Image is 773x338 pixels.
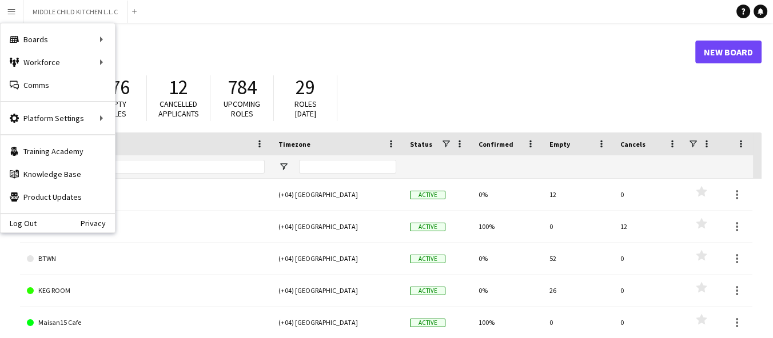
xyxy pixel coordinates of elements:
div: 0 [543,211,613,242]
div: 100% [472,307,543,338]
span: Upcoming roles [224,99,260,119]
a: Product Updates [1,186,115,208]
div: 0 [613,243,684,274]
div: (+04) [GEOGRAPHIC_DATA] [272,275,403,306]
a: Log Out [1,219,37,228]
span: Timezone [278,140,310,148]
span: 12 [169,75,188,100]
a: Training Academy [1,140,115,163]
span: 784 [228,75,257,100]
div: (+04) [GEOGRAPHIC_DATA] [272,243,403,274]
input: Board name Filter Input [47,160,265,174]
a: BTWN [27,243,265,275]
div: 0 [543,307,613,338]
span: Active [410,191,445,199]
div: 0% [472,275,543,306]
div: Platform Settings [1,107,115,130]
a: Privacy [81,219,115,228]
div: 0 [613,179,684,210]
div: (+04) [GEOGRAPHIC_DATA] [272,211,403,242]
button: MIDDLE CHILD KITCHEN L.L.C [23,1,127,23]
span: Active [410,287,445,295]
div: 12 [543,179,613,210]
span: Confirmed [479,140,513,148]
span: Active [410,223,445,231]
div: 26 [543,275,613,306]
span: Cancels [620,140,646,148]
div: 0% [472,243,543,274]
div: (+04) [GEOGRAPHIC_DATA] [272,179,403,210]
a: Comms [1,74,115,96]
div: 52 [543,243,613,274]
div: 0 [613,275,684,306]
span: Cancelled applicants [158,99,199,119]
div: (+04) [GEOGRAPHIC_DATA] [272,307,403,338]
input: Timezone Filter Input [299,160,396,174]
span: Roles [DATE] [294,99,317,119]
div: 100% [472,211,543,242]
a: 7 Management [27,179,265,211]
div: Workforce [1,51,115,74]
a: KEG ROOM [27,275,265,307]
a: Adhoc (One Off Jobs) [27,211,265,243]
button: Open Filter Menu [278,162,289,172]
span: Status [410,140,432,148]
h1: Boards [20,43,695,61]
span: Active [410,319,445,327]
div: 12 [613,211,684,242]
div: 0% [472,179,543,210]
div: 0 [613,307,684,338]
span: Empty [549,140,570,148]
span: Active [410,255,445,263]
div: Boards [1,28,115,51]
a: New Board [695,41,762,63]
span: 29 [296,75,315,100]
a: Knowledge Base [1,163,115,186]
